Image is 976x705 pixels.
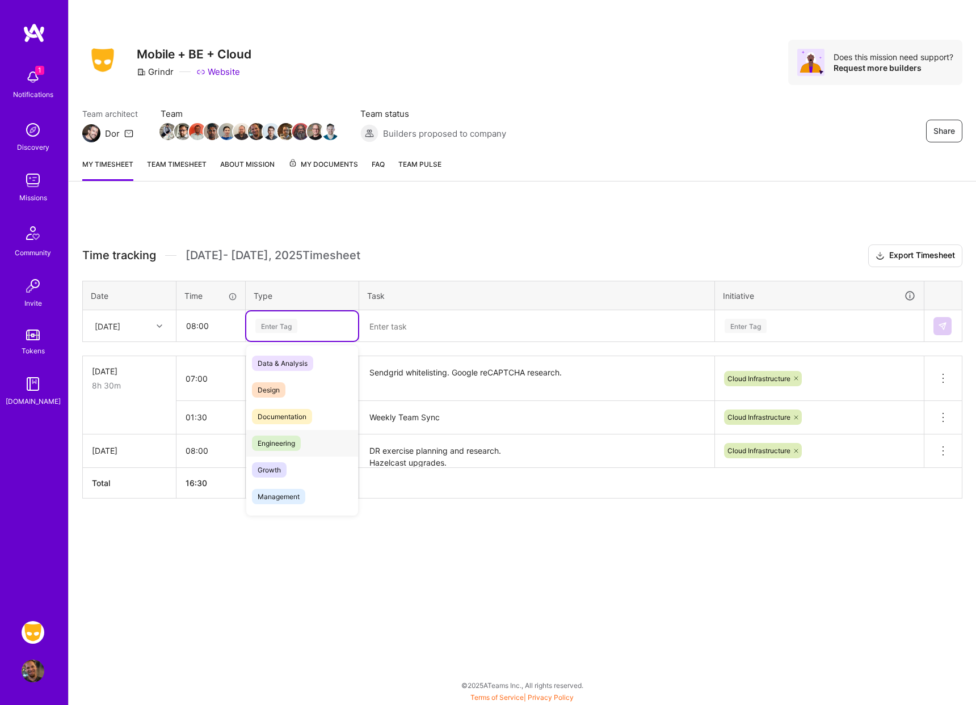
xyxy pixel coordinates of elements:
[307,123,324,140] img: Team Member Avatar
[137,67,146,77] i: icon CompanyGray
[22,621,44,644] img: Grindr: Mobile + BE + Cloud
[263,123,280,140] img: Team Member Avatar
[834,52,953,62] div: Does this mission need support?
[233,123,250,140] img: Team Member Avatar
[277,123,295,140] img: Team Member Avatar
[23,23,45,43] img: logo
[22,119,44,141] img: discovery
[234,122,249,141] a: Team Member Avatar
[82,45,123,75] img: Company Logo
[252,356,313,371] span: Data & Analysis
[723,289,916,302] div: Initiative
[727,446,790,455] span: Cloud Infrastructure
[22,373,44,395] img: guide book
[19,219,47,247] img: Community
[834,62,953,73] div: Request more builders
[528,693,574,702] a: Privacy Policy
[35,66,44,75] span: 1
[938,322,947,331] img: Submit
[82,248,156,263] span: Time tracking
[264,122,279,141] a: Team Member Avatar
[19,660,47,682] a: User Avatar
[95,320,120,332] div: [DATE]
[292,123,309,140] img: Team Member Avatar
[246,281,359,310] th: Type
[174,123,191,140] img: Team Member Avatar
[360,436,713,467] textarea: DR exercise planning and research. Hazelcast upgrades. Sendgrid whitelisting.
[205,122,220,141] a: Team Member Avatar
[22,660,44,682] img: User Avatar
[19,621,47,644] a: Grindr: Mobile + BE + Cloud
[252,436,301,451] span: Engineering
[159,123,176,140] img: Team Member Avatar
[92,379,167,391] div: 8h 30m
[360,124,378,142] img: Builders proposed to company
[252,409,312,424] span: Documentation
[196,66,240,78] a: Website
[470,693,524,702] a: Terms of Service
[323,122,338,141] a: Team Member Avatar
[252,462,287,478] span: Growth
[189,123,206,140] img: Team Member Avatar
[82,158,133,181] a: My timesheet
[360,108,506,120] span: Team status
[83,281,176,310] th: Date
[22,345,45,357] div: Tokens
[868,244,962,267] button: Export Timesheet
[204,123,221,140] img: Team Member Avatar
[19,192,47,204] div: Missions
[288,158,358,171] span: My Documents
[22,275,44,297] img: Invite
[876,250,885,262] i: icon Download
[137,47,251,61] h3: Mobile + BE + Cloud
[220,122,234,141] a: Team Member Avatar
[279,122,293,141] a: Team Member Avatar
[26,330,40,340] img: tokens
[17,141,49,153] div: Discovery
[293,122,308,141] a: Team Member Avatar
[933,125,955,137] span: Share
[147,158,207,181] a: Team timesheet
[255,317,297,335] div: Enter Tag
[6,395,61,407] div: [DOMAIN_NAME]
[360,402,713,433] textarea: Weekly Team Sync
[322,123,339,140] img: Team Member Avatar
[176,436,245,466] input: HH:MM
[92,365,167,377] div: [DATE]
[24,297,42,309] div: Invite
[249,122,264,141] a: Team Member Avatar
[177,311,245,341] input: HH:MM
[176,402,245,432] input: HH:MM
[797,49,824,76] img: Avatar
[82,108,138,120] span: Team architect
[176,364,245,394] input: HH:MM
[248,123,265,140] img: Team Member Avatar
[83,467,176,498] th: Total
[92,445,167,457] div: [DATE]
[252,382,285,398] span: Design
[137,66,174,78] div: Grindr
[157,323,162,329] i: icon Chevron
[725,317,767,335] div: Enter Tag
[308,122,323,141] a: Team Member Avatar
[252,489,305,504] span: Management
[161,122,175,141] a: Team Member Avatar
[190,122,205,141] a: Team Member Avatar
[13,88,53,100] div: Notifications
[184,290,237,302] div: Time
[470,693,574,702] span: |
[288,158,358,181] a: My Documents
[727,374,790,383] span: Cloud Infrastructure
[22,66,44,88] img: bell
[124,129,133,138] i: icon Mail
[82,124,100,142] img: Team Architect
[383,128,506,140] span: Builders proposed to company
[175,122,190,141] a: Team Member Avatar
[926,120,962,142] button: Share
[161,108,338,120] span: Team
[398,158,441,181] a: Team Pulse
[727,413,790,421] span: Cloud Infrastructure
[15,247,51,259] div: Community
[176,467,246,498] th: 16:30
[359,281,715,310] th: Task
